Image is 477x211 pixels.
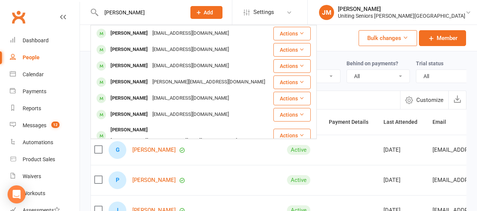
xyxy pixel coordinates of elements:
[108,44,150,55] div: [PERSON_NAME]
[347,60,398,66] label: Behind on payments?
[287,145,310,155] div: Active
[132,177,176,183] a: [PERSON_NAME]
[10,66,80,83] a: Calendar
[9,8,28,26] a: Clubworx
[190,6,222,19] button: Add
[433,119,454,125] span: Email
[400,91,448,109] button: Customize
[10,134,80,151] a: Automations
[10,32,80,49] a: Dashboard
[204,9,213,15] span: Add
[319,5,334,20] div: JM
[10,83,80,100] a: Payments
[329,117,377,126] button: Payment Details
[437,34,457,43] span: Member
[150,28,231,39] div: [EMAIL_ADDRESS][DOMAIN_NAME]
[273,92,311,105] button: Actions
[273,27,311,40] button: Actions
[338,6,465,12] div: [PERSON_NAME]
[10,117,80,134] a: Messages 12
[10,151,80,168] a: Product Sales
[23,37,49,43] div: Dashboard
[108,28,150,39] div: [PERSON_NAME]
[383,147,426,153] div: [DATE]
[109,141,126,159] div: Gayle
[108,77,150,88] div: [PERSON_NAME]
[253,4,274,21] span: Settings
[150,93,231,104] div: [EMAIL_ADDRESS][DOMAIN_NAME]
[150,44,231,55] div: [EMAIL_ADDRESS][DOMAIN_NAME]
[108,93,150,104] div: [PERSON_NAME]
[383,117,426,126] button: Last Attended
[108,125,150,136] div: [PERSON_NAME]
[23,88,46,94] div: Payments
[273,129,311,142] button: Actions
[23,139,53,145] div: Automations
[109,171,126,189] div: Petro
[23,122,46,128] div: Messages
[150,77,267,88] div: [PERSON_NAME][EMAIL_ADDRESS][DOMAIN_NAME]
[99,7,181,18] input: Search...
[273,75,311,89] button: Actions
[108,109,150,120] div: [PERSON_NAME]
[108,60,150,71] div: [PERSON_NAME]
[23,190,45,196] div: Workouts
[23,71,44,77] div: Calendar
[383,177,426,183] div: [DATE]
[359,30,417,46] button: Bulk changes
[10,185,80,202] a: Workouts
[433,117,454,126] button: Email
[383,119,426,125] span: Last Attended
[10,100,80,117] a: Reports
[273,59,311,73] button: Actions
[329,119,377,125] span: Payment Details
[273,108,311,122] button: Actions
[150,60,231,71] div: [EMAIL_ADDRESS][DOMAIN_NAME]
[23,105,41,111] div: Reports
[10,168,80,185] a: Waivers
[51,122,60,128] span: 12
[150,109,231,120] div: [EMAIL_ADDRESS][DOMAIN_NAME]
[23,156,55,162] div: Product Sales
[287,175,310,185] div: Active
[132,147,176,153] a: [PERSON_NAME]
[23,54,40,60] div: People
[338,12,465,19] div: Uniting Seniors [PERSON_NAME][GEOGRAPHIC_DATA]
[273,43,311,57] button: Actions
[416,60,443,66] label: Trial status
[419,30,466,46] a: Member
[8,185,26,203] div: Open Intercom Messenger
[10,49,80,66] a: People
[416,95,443,105] span: Customize
[108,136,239,146] div: [PERSON_NAME][EMAIL_ADDRESS][DATE][DOMAIN_NAME]
[23,173,41,179] div: Waivers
